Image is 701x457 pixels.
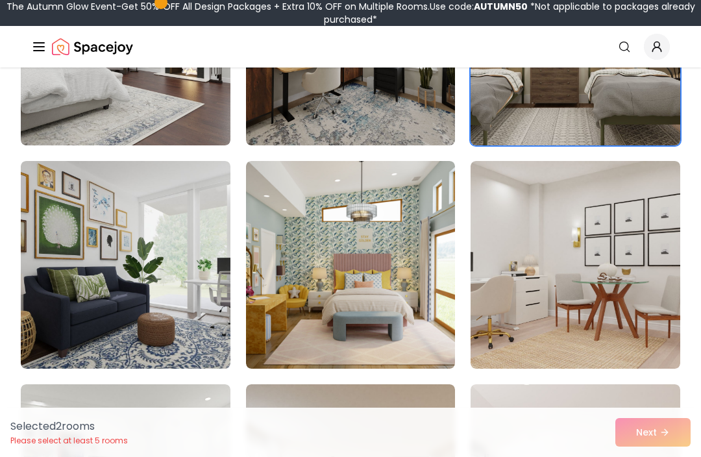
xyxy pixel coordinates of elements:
nav: Global [31,26,670,68]
img: Room room-10 [21,161,230,369]
a: Spacejoy [52,34,133,60]
p: Please select at least 5 rooms [10,436,128,446]
img: Room room-12 [471,161,680,369]
img: Spacejoy Logo [52,34,133,60]
img: Room room-11 [246,161,456,369]
p: Selected 2 room s [10,419,128,434]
